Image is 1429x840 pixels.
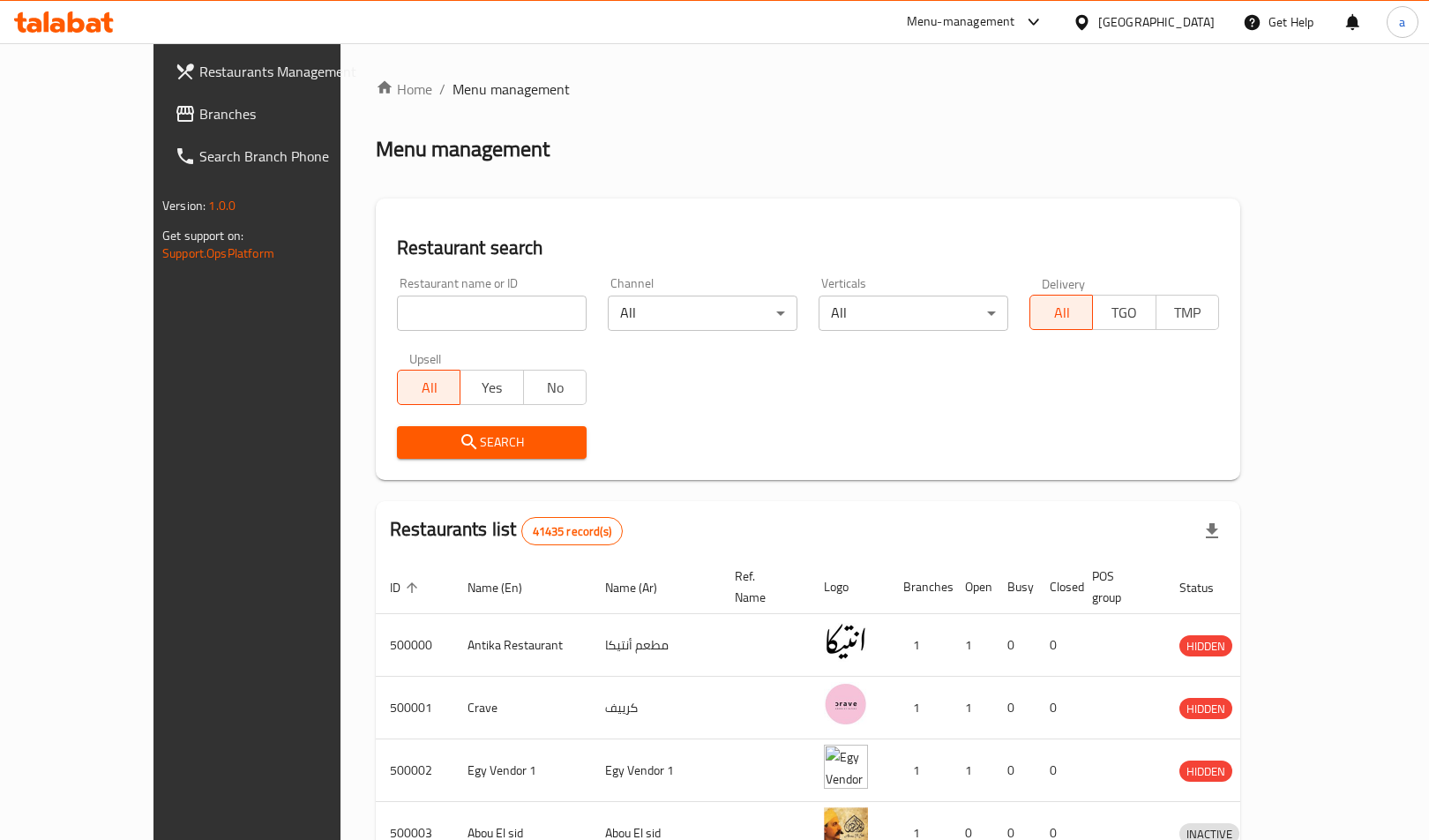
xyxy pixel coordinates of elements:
[376,614,453,677] td: 500000
[161,93,393,135] a: Branches
[605,577,680,598] span: Name (Ar)
[591,739,721,802] td: Egy Vendor 1
[376,79,432,100] a: Home
[1036,739,1078,802] td: 0
[1163,300,1212,326] span: TMP
[810,560,889,614] th: Logo
[591,677,721,739] td: كرييف
[1179,636,1232,656] span: HIDDEN
[1399,12,1405,32] span: a
[1036,560,1078,614] th: Closed
[397,426,587,459] button: Search
[376,79,1240,100] nav: breadcrumb
[1179,761,1232,782] span: HIDDEN
[162,242,274,265] a: Support.OpsPlatform
[405,375,453,401] span: All
[819,296,1008,331] div: All
[1179,577,1237,598] span: Status
[1029,295,1093,330] button: All
[397,296,587,331] input: Search for restaurant name or ID..
[376,677,453,739] td: 500001
[390,516,623,545] h2: Restaurants list
[208,194,236,217] span: 1.0.0
[824,745,868,789] img: Egy Vendor 1
[453,614,591,677] td: Antika Restaurant
[411,431,572,454] span: Search
[1179,699,1232,719] span: HIDDEN
[522,523,622,540] span: 41435 record(s)
[1036,677,1078,739] td: 0
[199,146,378,167] span: Search Branch Phone
[1092,295,1156,330] button: TGO
[993,677,1036,739] td: 0
[531,375,580,401] span: No
[521,517,623,545] div: Total records count
[907,11,1015,33] div: Menu-management
[1179,635,1232,656] div: HIDDEN
[1036,614,1078,677] td: 0
[591,614,721,677] td: مطعم أنتيكا
[889,614,951,677] td: 1
[161,50,393,93] a: Restaurants Management
[1037,300,1086,326] span: All
[951,677,993,739] td: 1
[951,614,993,677] td: 1
[162,194,206,217] span: Version:
[453,677,591,739] td: Crave
[824,619,868,664] img: Antika Restaurant
[951,560,993,614] th: Open
[889,677,951,739] td: 1
[523,370,587,405] button: No
[460,370,523,405] button: Yes
[1100,300,1148,326] span: TGO
[199,61,378,82] span: Restaurants Management
[608,296,797,331] div: All
[468,375,516,401] span: Yes
[397,370,460,405] button: All
[889,560,951,614] th: Branches
[993,560,1036,614] th: Busy
[376,739,453,802] td: 500002
[993,739,1036,802] td: 0
[199,103,378,124] span: Branches
[1156,295,1219,330] button: TMP
[397,235,1219,261] h2: Restaurant search
[1098,12,1215,32] div: [GEOGRAPHIC_DATA]
[453,739,591,802] td: Egy Vendor 1
[376,135,550,163] h2: Menu management
[1179,761,1232,782] div: HIDDEN
[824,682,868,726] img: Crave
[390,577,423,598] span: ID
[162,224,243,247] span: Get support on:
[453,79,570,100] span: Menu management
[889,739,951,802] td: 1
[735,566,789,608] span: Ref. Name
[951,739,993,802] td: 1
[409,352,442,364] label: Upsell
[161,135,393,177] a: Search Branch Phone
[1191,510,1233,552] div: Export file
[1092,566,1144,608] span: POS group
[1042,277,1086,289] label: Delivery
[993,614,1036,677] td: 0
[468,577,545,598] span: Name (En)
[439,79,445,100] li: /
[1179,698,1232,719] div: HIDDEN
